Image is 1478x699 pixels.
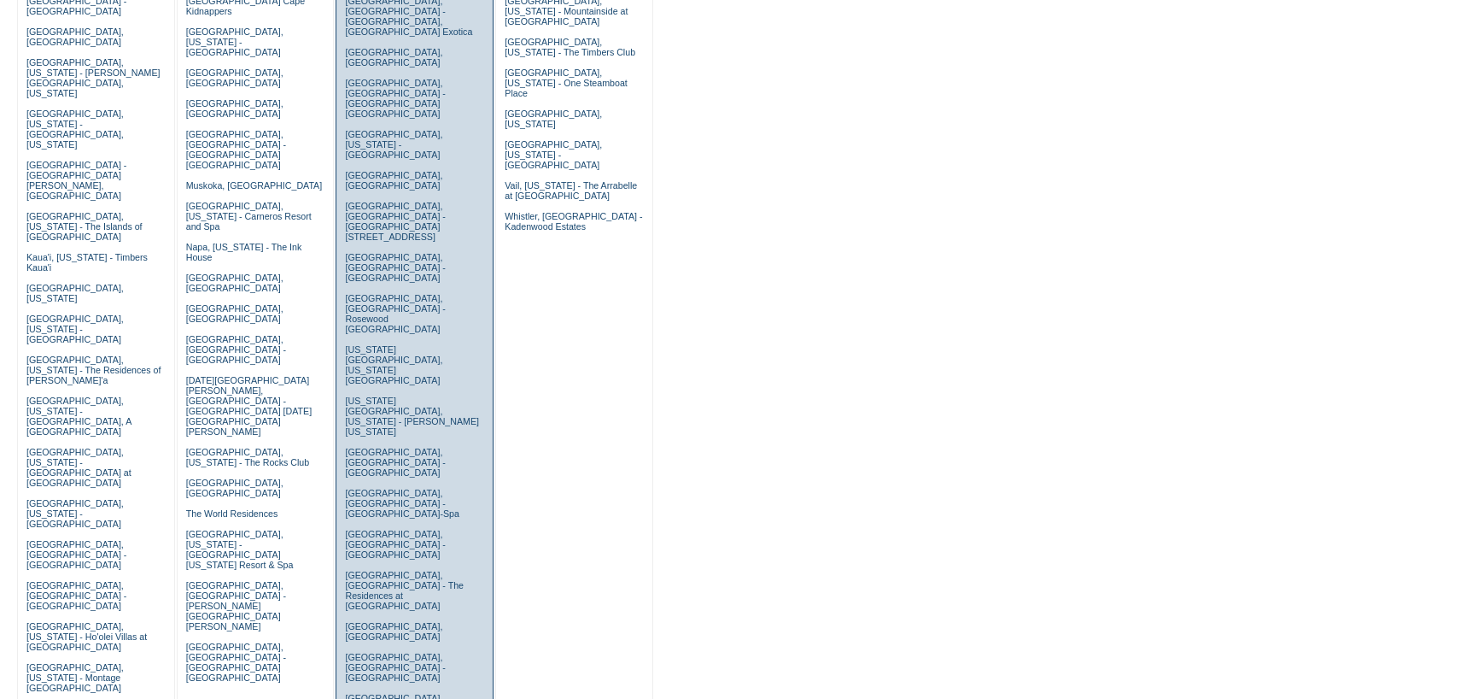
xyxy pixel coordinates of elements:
a: [GEOGRAPHIC_DATA], [GEOGRAPHIC_DATA] [186,303,283,324]
a: [GEOGRAPHIC_DATA], [GEOGRAPHIC_DATA] [186,273,283,293]
a: [GEOGRAPHIC_DATA], [US_STATE] - Montage [GEOGRAPHIC_DATA] [26,662,124,693]
a: Vail, [US_STATE] - The Arrabelle at [GEOGRAPHIC_DATA] [505,180,637,201]
a: [GEOGRAPHIC_DATA], [US_STATE] - The Islands of [GEOGRAPHIC_DATA] [26,211,143,242]
a: [GEOGRAPHIC_DATA], [GEOGRAPHIC_DATA] [186,68,283,88]
a: [GEOGRAPHIC_DATA], [GEOGRAPHIC_DATA] [26,26,124,47]
a: [GEOGRAPHIC_DATA], [GEOGRAPHIC_DATA] - [GEOGRAPHIC_DATA] [345,529,445,560]
a: [GEOGRAPHIC_DATA] - [GEOGRAPHIC_DATA][PERSON_NAME], [GEOGRAPHIC_DATA] [26,160,126,201]
a: [GEOGRAPHIC_DATA], [GEOGRAPHIC_DATA] - [GEOGRAPHIC_DATA] [26,539,126,570]
a: [GEOGRAPHIC_DATA], [US_STATE] - [GEOGRAPHIC_DATA] [26,314,124,344]
a: [GEOGRAPHIC_DATA], [US_STATE] - [GEOGRAPHIC_DATA], A [GEOGRAPHIC_DATA] [26,396,131,437]
a: [GEOGRAPHIC_DATA], [GEOGRAPHIC_DATA] - Rosewood [GEOGRAPHIC_DATA] [345,293,445,334]
a: [GEOGRAPHIC_DATA], [US_STATE] - [GEOGRAPHIC_DATA] [26,498,124,529]
a: [GEOGRAPHIC_DATA], [GEOGRAPHIC_DATA] - [GEOGRAPHIC_DATA] [GEOGRAPHIC_DATA] [186,642,286,683]
a: [GEOGRAPHIC_DATA], [US_STATE] - [GEOGRAPHIC_DATA] [505,139,602,170]
a: [GEOGRAPHIC_DATA], [US_STATE] [26,283,124,303]
a: [GEOGRAPHIC_DATA], [US_STATE] - [PERSON_NAME][GEOGRAPHIC_DATA], [US_STATE] [26,57,161,98]
a: [GEOGRAPHIC_DATA], [US_STATE] - One Steamboat Place [505,68,628,98]
a: [GEOGRAPHIC_DATA], [US_STATE] - [GEOGRAPHIC_DATA], [US_STATE] [26,109,124,150]
a: [GEOGRAPHIC_DATA], [GEOGRAPHIC_DATA] [186,478,283,498]
a: [GEOGRAPHIC_DATA], [GEOGRAPHIC_DATA] - [GEOGRAPHIC_DATA] [GEOGRAPHIC_DATA] [186,129,286,170]
a: [GEOGRAPHIC_DATA], [US_STATE] - [GEOGRAPHIC_DATA] [345,129,442,160]
a: [US_STATE][GEOGRAPHIC_DATA], [US_STATE] - [PERSON_NAME] [US_STATE] [345,396,479,437]
a: [DATE][GEOGRAPHIC_DATA][PERSON_NAME], [GEOGRAPHIC_DATA] - [GEOGRAPHIC_DATA] [DATE][GEOGRAPHIC_DAT... [186,375,312,437]
a: Whistler, [GEOGRAPHIC_DATA] - Kadenwood Estates [505,211,642,232]
a: [GEOGRAPHIC_DATA], [GEOGRAPHIC_DATA] - The Residences at [GEOGRAPHIC_DATA] [345,570,464,611]
a: [GEOGRAPHIC_DATA], [US_STATE] - The Rocks Club [186,447,310,467]
a: Kaua'i, [US_STATE] - Timbers Kaua'i [26,252,148,273]
a: [GEOGRAPHIC_DATA], [US_STATE] - The Timbers Club [505,37,635,57]
a: [GEOGRAPHIC_DATA], [US_STATE] - Ho'olei Villas at [GEOGRAPHIC_DATA] [26,621,147,652]
a: [GEOGRAPHIC_DATA], [GEOGRAPHIC_DATA] - [GEOGRAPHIC_DATA] [186,334,286,365]
a: [GEOGRAPHIC_DATA], [GEOGRAPHIC_DATA] [186,98,283,119]
a: Napa, [US_STATE] - The Ink House [186,242,302,262]
a: [GEOGRAPHIC_DATA], [GEOGRAPHIC_DATA] [345,47,442,68]
a: [GEOGRAPHIC_DATA], [GEOGRAPHIC_DATA] - [GEOGRAPHIC_DATA] [26,580,126,611]
a: [GEOGRAPHIC_DATA], [GEOGRAPHIC_DATA] - [GEOGRAPHIC_DATA] [GEOGRAPHIC_DATA] [345,78,445,119]
a: [GEOGRAPHIC_DATA], [US_STATE] - [GEOGRAPHIC_DATA] [186,26,283,57]
a: [GEOGRAPHIC_DATA], [GEOGRAPHIC_DATA] [345,170,442,191]
a: [GEOGRAPHIC_DATA], [GEOGRAPHIC_DATA] - [GEOGRAPHIC_DATA] [345,447,445,478]
a: The World Residences [186,508,278,519]
a: [US_STATE][GEOGRAPHIC_DATA], [US_STATE][GEOGRAPHIC_DATA] [345,344,442,385]
a: [GEOGRAPHIC_DATA], [GEOGRAPHIC_DATA] - [GEOGRAPHIC_DATA][STREET_ADDRESS] [345,201,445,242]
a: [GEOGRAPHIC_DATA], [US_STATE] - Carneros Resort and Spa [186,201,312,232]
a: [GEOGRAPHIC_DATA], [GEOGRAPHIC_DATA] - [PERSON_NAME][GEOGRAPHIC_DATA][PERSON_NAME] [186,580,286,631]
a: [GEOGRAPHIC_DATA], [GEOGRAPHIC_DATA] - [GEOGRAPHIC_DATA] [345,252,445,283]
a: [GEOGRAPHIC_DATA], [US_STATE] [505,109,602,129]
a: [GEOGRAPHIC_DATA], [US_STATE] - [GEOGRAPHIC_DATA] [US_STATE] Resort & Spa [186,529,294,570]
a: [GEOGRAPHIC_DATA], [GEOGRAPHIC_DATA] [345,621,442,642]
a: [GEOGRAPHIC_DATA], [GEOGRAPHIC_DATA] - [GEOGRAPHIC_DATA]-Spa [345,488,459,519]
a: [GEOGRAPHIC_DATA], [US_STATE] - The Residences of [PERSON_NAME]'a [26,355,161,385]
a: [GEOGRAPHIC_DATA], [GEOGRAPHIC_DATA] - [GEOGRAPHIC_DATA] [345,652,445,683]
a: [GEOGRAPHIC_DATA], [US_STATE] - [GEOGRAPHIC_DATA] at [GEOGRAPHIC_DATA] [26,447,131,488]
a: Muskoka, [GEOGRAPHIC_DATA] [186,180,322,191]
